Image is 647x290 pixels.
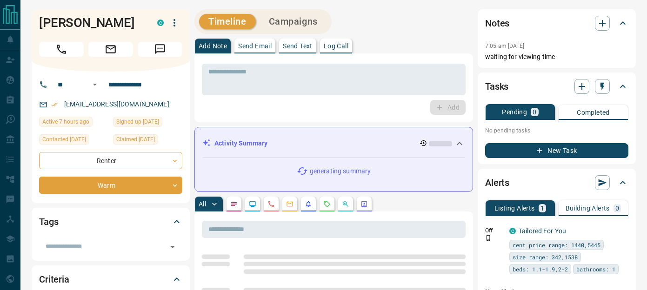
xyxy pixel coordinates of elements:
[238,43,272,49] p: Send Email
[260,14,327,29] button: Campaigns
[116,117,159,126] span: Signed up [DATE]
[485,79,508,94] h2: Tasks
[64,100,169,108] a: [EMAIL_ADDRESS][DOMAIN_NAME]
[513,252,578,262] span: size range: 342,1538
[342,200,349,208] svg: Opportunities
[615,205,619,211] p: 0
[485,124,628,138] p: No pending tasks
[116,135,155,144] span: Claimed [DATE]
[39,152,182,169] div: Renter
[360,200,368,208] svg: Agent Actions
[485,171,628,194] div: Alerts
[485,226,504,235] p: Off
[51,101,58,108] svg: Email Verified
[89,79,100,90] button: Open
[485,75,628,98] div: Tasks
[283,43,313,49] p: Send Text
[485,52,628,62] p: waiting for viewing time
[166,240,179,253] button: Open
[39,42,84,57] span: Call
[310,166,371,176] p: generating summary
[540,205,544,211] p: 1
[39,177,182,194] div: Warm
[42,117,89,126] span: Active 7 hours ago
[199,43,227,49] p: Add Note
[202,135,465,152] div: Activity Summary
[323,200,331,208] svg: Requests
[199,201,206,207] p: All
[576,264,615,274] span: bathrooms: 1
[509,228,516,234] div: condos.ca
[485,143,628,158] button: New Task
[324,43,348,49] p: Log Call
[39,15,143,30] h1: [PERSON_NAME]
[214,138,267,148] p: Activity Summary
[485,175,509,190] h2: Alerts
[513,240,600,250] span: rent price range: 1440,5445
[519,227,566,235] a: Tailored For You
[502,109,527,115] p: Pending
[494,205,535,211] p: Listing Alerts
[249,200,256,208] svg: Lead Browsing Activity
[113,117,182,130] div: Wed Jun 29 2022
[39,134,108,147] div: Thu Oct 09 2025
[577,109,610,116] p: Completed
[485,235,492,241] svg: Push Notification Only
[39,117,108,130] div: Wed Oct 15 2025
[42,135,86,144] span: Contacted [DATE]
[267,200,275,208] svg: Calls
[485,12,628,34] div: Notes
[230,200,238,208] svg: Notes
[566,205,610,211] p: Building Alerts
[533,109,536,115] p: 0
[39,214,58,229] h2: Tags
[286,200,293,208] svg: Emails
[113,134,182,147] div: Sat Sep 06 2025
[39,272,69,287] h2: Criteria
[485,16,509,31] h2: Notes
[199,14,256,29] button: Timeline
[39,211,182,233] div: Tags
[157,20,164,26] div: condos.ca
[305,200,312,208] svg: Listing Alerts
[138,42,182,57] span: Message
[88,42,133,57] span: Email
[485,43,525,49] p: 7:05 am [DATE]
[513,264,568,274] span: beds: 1.1-1.9,2-2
